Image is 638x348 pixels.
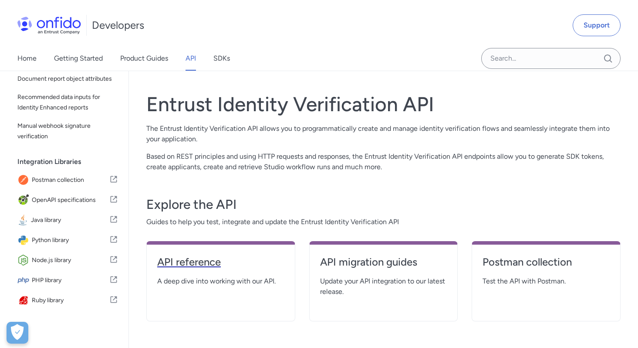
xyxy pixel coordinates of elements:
[14,291,122,310] a: IconRuby libraryRuby library
[17,254,32,266] img: IconNode.js library
[32,294,109,307] span: Ruby library
[320,276,447,297] span: Update your API integration to our latest release.
[320,255,447,276] a: API migration guides
[32,194,109,206] span: OpenAPI specifications
[146,196,621,213] h3: Explore the API
[483,255,610,269] h4: Postman collection
[17,17,81,34] img: Onfido Logo
[483,255,610,276] a: Postman collection
[320,255,447,269] h4: API migration guides
[14,70,122,88] a: Document report object attributes
[146,92,621,116] h1: Entrust Identity Verification API
[31,214,109,226] span: Java library
[186,46,196,71] a: API
[32,274,109,287] span: PHP library
[146,151,621,172] p: Based on REST principles and using HTTP requests and responses, the Entrust Identity Verification...
[14,117,122,145] a: Manual webhook signature verification
[17,214,31,226] img: IconJava library
[14,171,122,190] a: IconPostman collectionPostman collection
[573,14,621,36] a: Support
[17,153,125,171] div: Integration Libraries
[7,322,28,344] button: Open Preferences
[14,89,122,116] a: Recommended data inputs for Identity Enhanced reports
[14,191,122,210] a: IconOpenAPI specificationsOpenAPI specifications
[17,294,32,307] img: IconRuby library
[213,46,230,71] a: SDKs
[120,46,168,71] a: Product Guides
[157,255,284,269] h4: API reference
[146,217,621,227] span: Guides to help you test, integrate and update the Entrust Identity Verification API
[17,121,118,142] span: Manual webhook signature verification
[14,271,122,290] a: IconPHP libraryPHP library
[157,255,284,276] a: API reference
[146,123,621,144] p: The Entrust Identity Verification API allows you to programmatically create and manage identity v...
[14,251,122,270] a: IconNode.js libraryNode.js library
[54,46,103,71] a: Getting Started
[92,18,144,32] h1: Developers
[32,234,109,246] span: Python library
[17,174,32,186] img: IconPostman collection
[17,194,32,206] img: IconOpenAPI specifications
[14,211,122,230] a: IconJava libraryJava library
[17,274,32,287] img: IconPHP library
[7,322,28,344] div: Cookie Preferences
[483,276,610,287] span: Test the API with Postman.
[481,48,621,69] input: Onfido search input field
[32,174,109,186] span: Postman collection
[17,234,32,246] img: IconPython library
[17,74,118,84] span: Document report object attributes
[17,92,118,113] span: Recommended data inputs for Identity Enhanced reports
[14,231,122,250] a: IconPython libraryPython library
[157,276,284,287] span: A deep dive into working with our API.
[17,46,37,71] a: Home
[32,254,109,266] span: Node.js library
